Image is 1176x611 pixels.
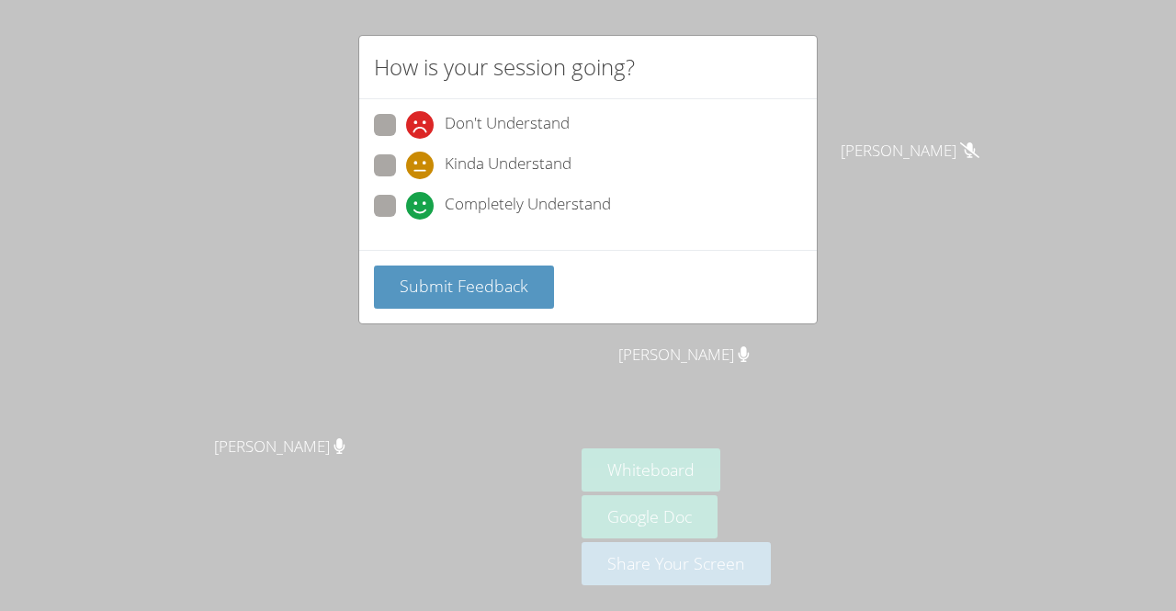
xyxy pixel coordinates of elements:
[445,152,571,179] span: Kinda Understand
[445,192,611,220] span: Completely Understand
[445,111,570,139] span: Don't Understand
[374,266,554,309] button: Submit Feedback
[400,275,528,297] span: Submit Feedback
[374,51,635,84] h2: How is your session going?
